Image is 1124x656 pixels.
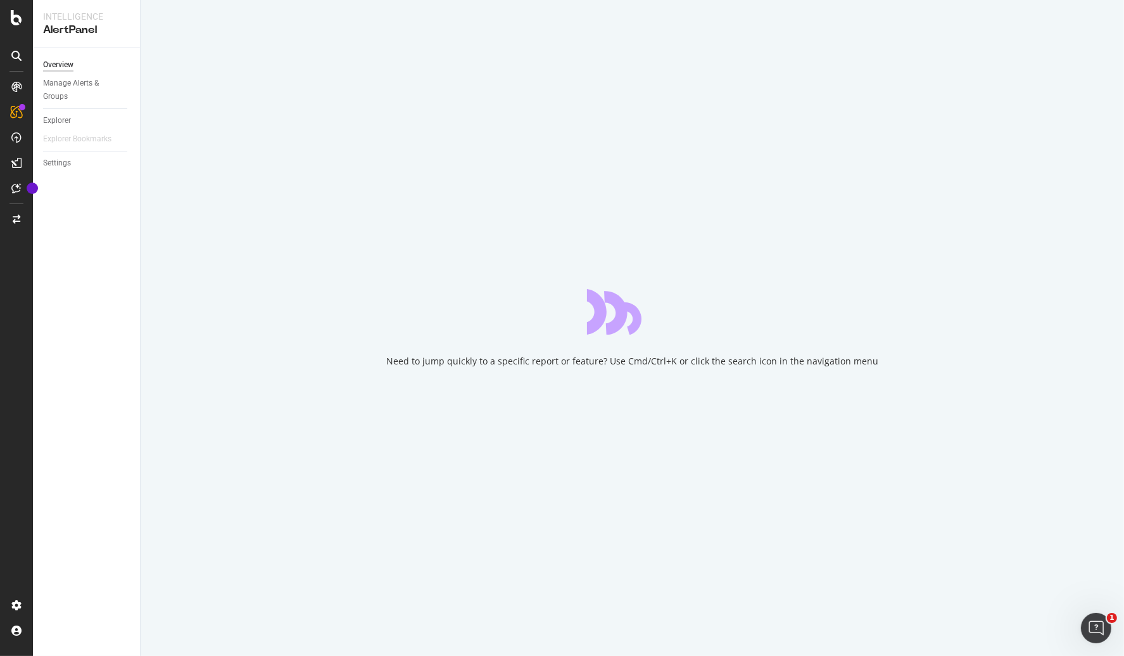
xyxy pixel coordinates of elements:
[43,10,130,23] div: Intelligence
[43,132,111,146] div: Explorer Bookmarks
[1107,613,1117,623] span: 1
[1081,613,1111,643] iframe: Intercom live chat
[587,289,678,335] div: animation
[43,114,71,127] div: Explorer
[43,58,131,72] a: Overview
[43,77,131,103] a: Manage Alerts & Groups
[386,355,878,368] div: Need to jump quickly to a specific report or feature? Use Cmd/Ctrl+K or click the search icon in ...
[43,114,131,127] a: Explorer
[43,157,131,170] a: Settings
[43,157,71,170] div: Settings
[27,183,38,194] div: Tooltip anchor
[43,23,130,37] div: AlertPanel
[43,77,119,103] div: Manage Alerts & Groups
[43,58,73,72] div: Overview
[43,132,124,146] a: Explorer Bookmarks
